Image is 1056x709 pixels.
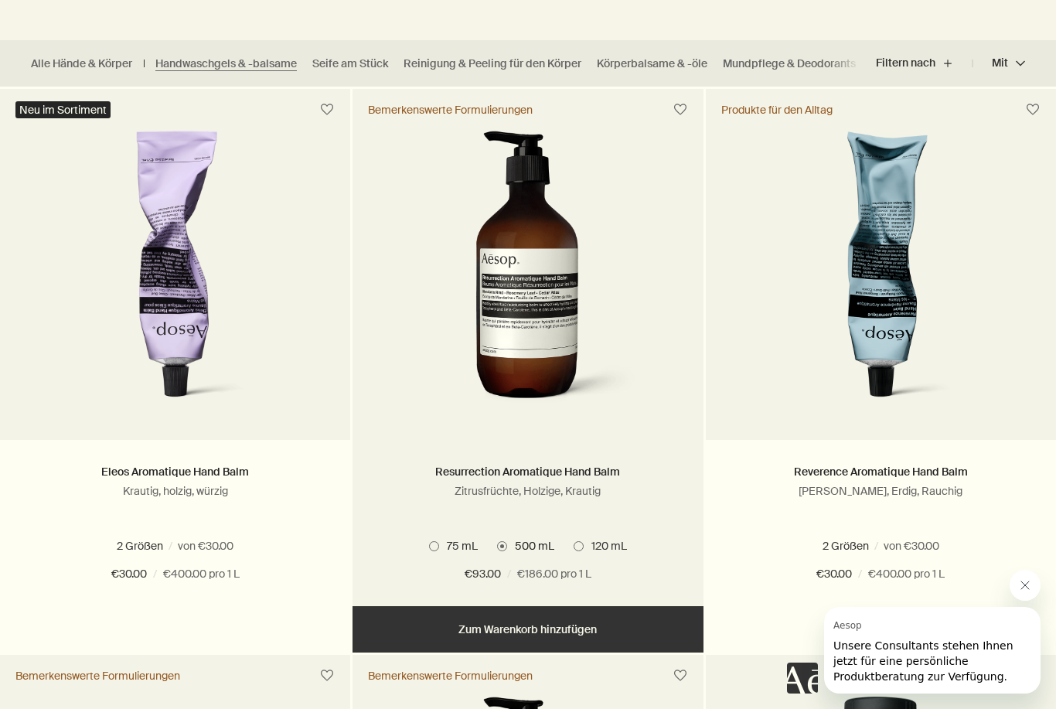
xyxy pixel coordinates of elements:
[439,539,478,553] span: 75 mL
[706,131,1056,440] a: Reverence Aromatique Hand Balm in aluminium tube
[729,484,1033,498] p: [PERSON_NAME], Erdig, Rauchig
[353,606,703,653] button: Zum Warenkorb hinzufügen - €93.00
[413,131,644,417] img: Resurrection Aromatique Hand Balm with pump
[787,663,818,694] iframe: Kein Inhalt
[353,131,703,440] a: Resurrection Aromatique Hand Balm with pump
[507,539,554,553] span: 500 mL
[153,565,157,584] span: /
[15,669,180,683] div: Bemerkenswerte Formulierungen
[404,56,581,71] a: Reinigung & Peeling für den Körper
[794,465,968,479] a: Reverence Aromatique Hand Balm
[507,565,511,584] span: /
[23,484,327,498] p: Krautig, holzig, würzig
[163,565,240,584] span: €400.00 pro 1 L
[517,565,591,584] span: €186.00 pro 1 L
[973,45,1025,82] button: Mit
[435,465,620,479] a: Resurrection Aromatique Hand Balm
[368,103,533,117] div: Bemerkenswerte Formulierungen
[876,45,973,82] button: Filtern nach
[666,662,694,690] button: Zum Wunschzettel hinzufügen
[787,570,1041,694] div: Aesop sagt „Unsere Consultants stehen Ihnen jetzt für eine persönliche Produktberatung zur Verfüg...
[465,565,501,584] span: €93.00
[55,131,296,417] img: Eleos Aromatique Hand Balm in a purple aluminium tube.
[111,565,147,584] span: €30.00
[312,56,388,71] a: Seife am Stück
[723,56,856,71] a: Mundpflege & Deodorants
[313,96,341,124] button: Zum Wunschzettel hinzufügen
[896,539,943,553] span: 500 mL
[124,539,160,553] span: 75mL
[721,103,833,117] div: Produkte für den Alltag
[15,101,111,118] div: Neu im Sortiment
[101,465,249,479] a: Eleos Aromatique Hand Balm
[816,565,852,584] span: €30.00
[155,56,297,71] a: Handwaschgels & -balsame
[368,669,533,683] div: Bemerkenswerte Formulierungen
[666,96,694,124] button: Zum Wunschzettel hinzufügen
[828,539,867,553] span: 75 mL
[760,131,1001,417] img: Reverence Aromatique Hand Balm in aluminium tube
[376,484,680,498] p: Zitrusfrüchte, Holzige, Krautig
[824,607,1041,694] iframe: Nachricht von Aesop
[313,662,341,690] button: Zum Wunschzettel hinzufügen
[1010,570,1041,601] iframe: Nachricht von Aesop schließen
[189,539,237,553] span: 500 mL
[868,565,945,584] span: €400.00 pro 1 L
[858,565,862,584] span: /
[31,56,132,71] a: Alle Hände & Körper
[597,56,707,71] a: Körperbalsame & -öle
[1019,96,1047,124] button: Zum Wunschzettel hinzufügen
[584,539,627,553] span: 120 mL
